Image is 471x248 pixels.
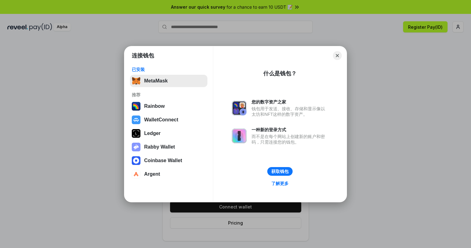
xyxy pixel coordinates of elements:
img: svg+xml,%3Csvg%20xmlns%3D%22http%3A%2F%2Fwww.w3.org%2F2000%2Fsvg%22%20fill%3D%22none%22%20viewBox... [232,101,247,116]
div: MetaMask [144,78,168,84]
a: 了解更多 [268,179,292,187]
img: svg+xml,%3Csvg%20xmlns%3D%22http%3A%2F%2Fwww.w3.org%2F2000%2Fsvg%22%20fill%3D%22none%22%20viewBox... [232,128,247,143]
div: 钱包用于发送、接收、存储和显示像以太坊和NFT这样的数字资产。 [252,106,328,117]
button: WalletConnect [130,114,207,126]
div: Argent [144,171,160,177]
div: 获取钱包 [271,169,289,174]
img: svg+xml,%3Csvg%20xmlns%3D%22http%3A%2F%2Fwww.w3.org%2F2000%2Fsvg%22%20fill%3D%22none%22%20viewBox... [132,143,140,151]
div: Ledger [144,131,160,136]
div: 一种新的登录方式 [252,127,328,132]
img: svg+xml,%3Csvg%20width%3D%22120%22%20height%3D%22120%22%20viewBox%3D%220%200%20120%20120%22%20fil... [132,102,140,111]
div: 了解更多 [271,181,289,186]
div: Coinbase Wallet [144,158,182,163]
img: svg+xml,%3Csvg%20fill%3D%22none%22%20height%3D%2233%22%20viewBox%3D%220%200%2035%2033%22%20width%... [132,77,140,85]
div: Rabby Wallet [144,144,175,150]
div: 什么是钱包？ [263,70,297,77]
div: 已安装 [132,67,206,72]
div: Rainbow [144,103,165,109]
img: svg+xml,%3Csvg%20width%3D%2228%22%20height%3D%2228%22%20viewBox%3D%220%200%2028%2028%22%20fill%3D... [132,156,140,165]
img: svg+xml,%3Csvg%20xmlns%3D%22http%3A%2F%2Fwww.w3.org%2F2000%2Fsvg%22%20width%3D%2228%22%20height%3... [132,129,140,138]
button: MetaMask [130,75,207,87]
button: Coinbase Wallet [130,154,207,167]
button: Rainbow [130,100,207,112]
h1: 连接钱包 [132,52,154,59]
img: svg+xml,%3Csvg%20width%3D%2228%22%20height%3D%2228%22%20viewBox%3D%220%200%2028%2028%22%20fill%3D... [132,170,140,179]
div: 您的数字资产之家 [252,99,328,105]
button: 获取钱包 [267,167,293,176]
div: 而不是在每个网站上创建新的账户和密码，只需连接您的钱包。 [252,134,328,145]
button: Ledger [130,127,207,140]
div: 推荐 [132,92,206,98]
img: svg+xml,%3Csvg%20width%3D%2228%22%20height%3D%2228%22%20viewBox%3D%220%200%2028%2028%22%20fill%3D... [132,116,140,124]
button: Rabby Wallet [130,141,207,153]
div: WalletConnect [144,117,178,123]
button: Close [333,51,342,60]
button: Argent [130,168,207,180]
